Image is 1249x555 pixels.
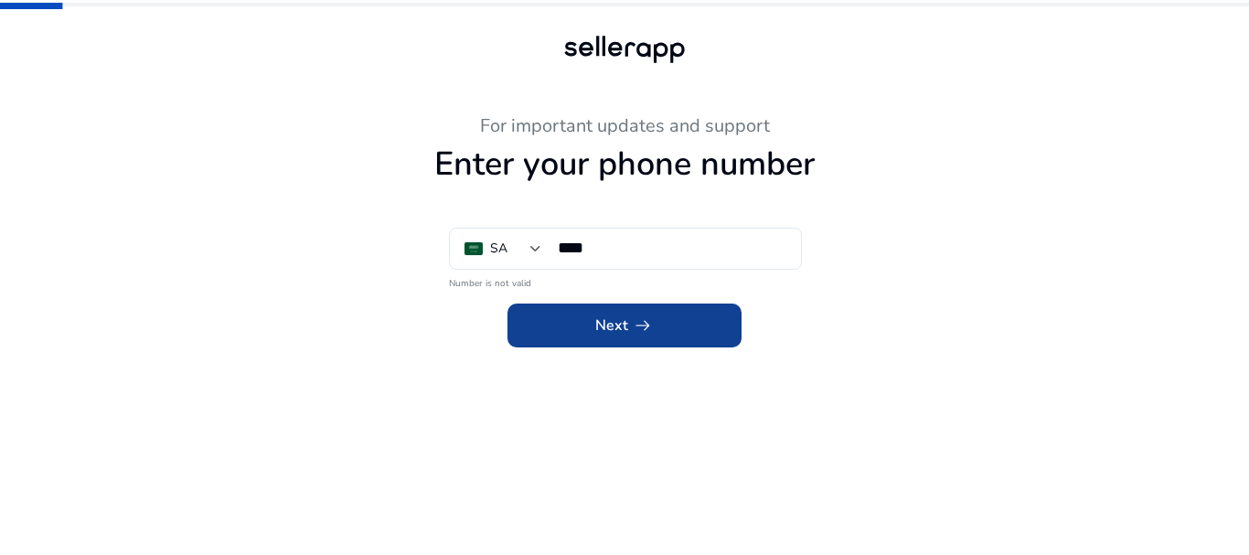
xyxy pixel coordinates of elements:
span: arrow_right_alt [632,315,654,336]
h1: Enter your phone number [122,144,1127,184]
button: Nextarrow_right_alt [507,304,742,347]
div: SA [490,239,507,259]
span: Next [595,315,654,336]
mat-error: Number is not valid [449,272,800,291]
h3: For important updates and support [122,115,1127,137]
